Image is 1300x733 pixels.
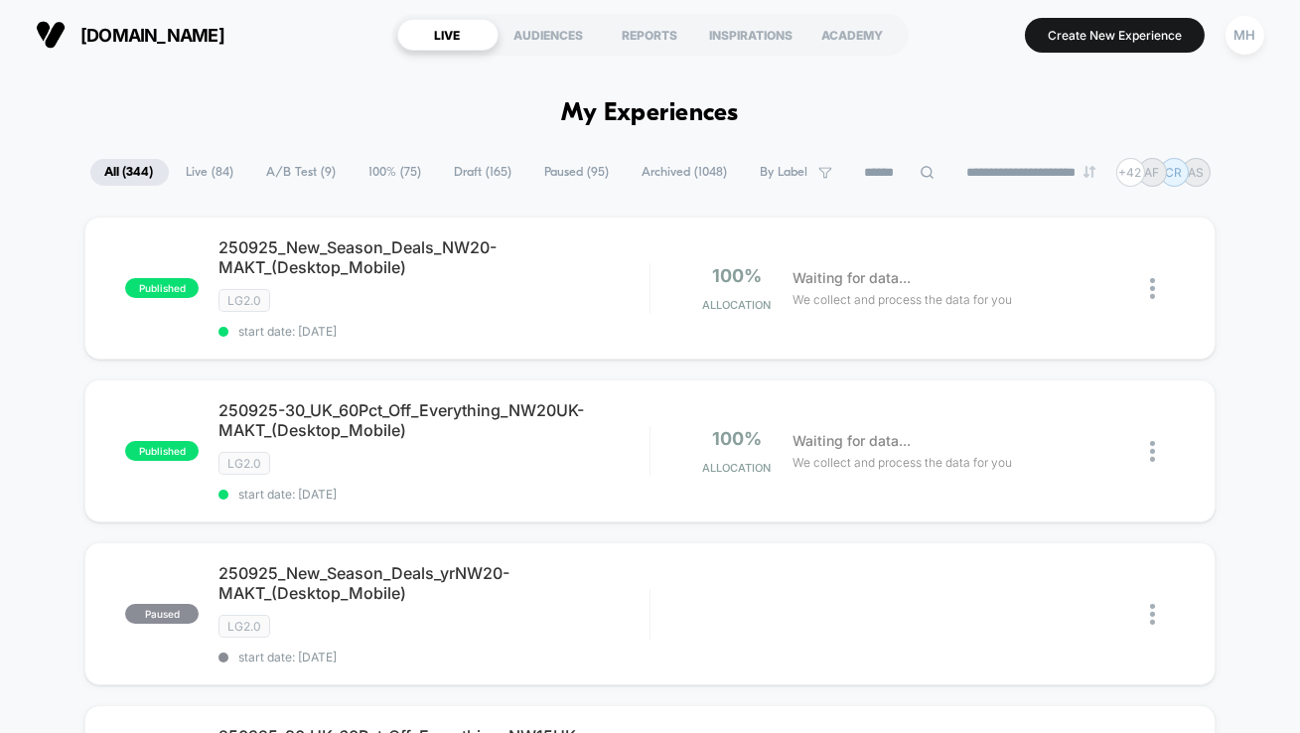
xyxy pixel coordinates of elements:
span: Draft ( 165 ) [440,159,527,186]
span: 100% [712,265,762,286]
span: We collect and process the data for you [793,453,1012,472]
span: start date: [DATE] [218,487,650,502]
span: 250925_New_Season_Deals_yrNW20-MAKT_(Desktop_Mobile) [218,563,650,603]
span: [DOMAIN_NAME] [80,25,224,46]
div: + 42 [1116,158,1145,187]
img: close [1150,604,1155,625]
span: Waiting for data... [793,267,911,289]
span: LG2.0 [218,615,270,638]
span: 100% ( 75 ) [355,159,437,186]
span: By Label [761,165,808,180]
button: [DOMAIN_NAME] [30,19,230,51]
div: INSPIRATIONS [701,19,802,51]
span: LG2.0 [218,452,270,475]
span: paused [125,604,199,624]
div: ACADEMY [802,19,904,51]
span: Allocation [702,298,771,312]
span: LG2.0 [218,289,270,312]
span: Paused ( 95 ) [530,159,625,186]
span: Archived ( 1048 ) [628,159,743,186]
div: LIVE [397,19,499,51]
img: end [1083,166,1095,178]
p: AF [1145,165,1160,180]
span: start date: [DATE] [218,324,650,339]
div: AUDIENCES [499,19,600,51]
span: We collect and process the data for you [793,290,1012,309]
span: A/B Test ( 9 ) [252,159,352,186]
span: Allocation [702,461,771,475]
span: Waiting for data... [793,430,911,452]
h1: My Experiences [561,99,739,128]
img: Visually logo [36,20,66,50]
button: MH [1220,15,1270,56]
div: REPORTS [600,19,701,51]
span: All ( 344 ) [90,159,169,186]
div: MH [1226,16,1264,55]
p: AS [1188,165,1204,180]
span: 100% [712,428,762,449]
span: start date: [DATE] [218,650,650,664]
img: close [1150,441,1155,462]
span: 250925_New_Season_Deals_NW20-MAKT_(Desktop_Mobile) [218,237,650,277]
p: CR [1166,165,1183,180]
img: close [1150,278,1155,299]
button: Create New Experience [1025,18,1205,53]
span: Live ( 84 ) [172,159,249,186]
span: published [125,278,199,298]
span: published [125,441,199,461]
span: 250925-30_UK_60Pct_Off_Everything_NW20UK-MAKT_(Desktop_Mobile) [218,400,650,440]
